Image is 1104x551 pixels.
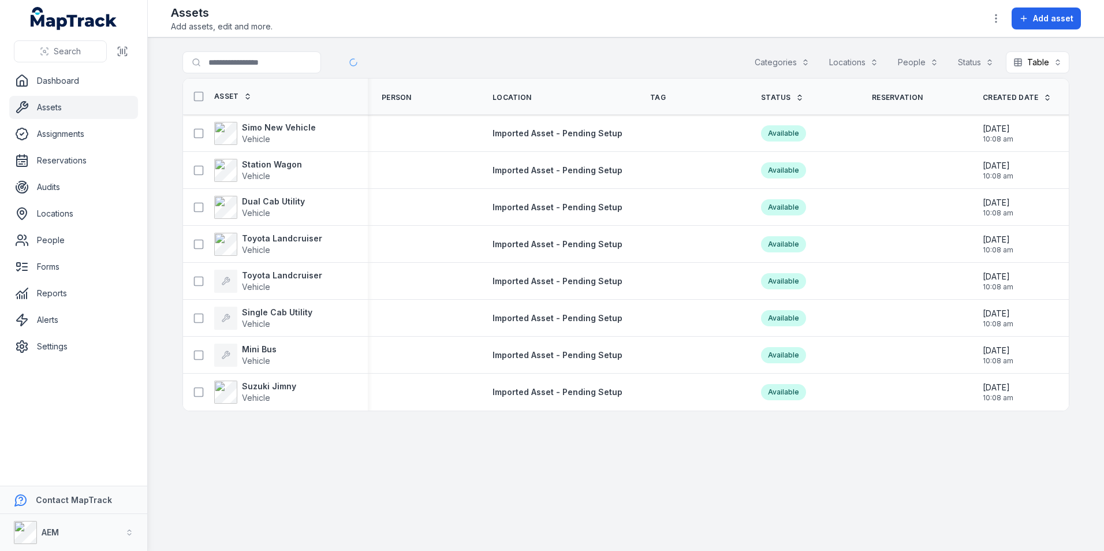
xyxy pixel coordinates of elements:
[493,275,622,287] a: Imported Asset - Pending Setup
[761,384,806,400] div: Available
[214,92,239,101] span: Asset
[761,273,806,289] div: Available
[983,123,1013,135] span: [DATE]
[36,495,112,505] strong: Contact MapTrack
[382,93,412,102] span: Person
[493,128,622,138] span: Imported Asset - Pending Setup
[761,347,806,363] div: Available
[493,165,622,175] span: Imported Asset - Pending Setup
[761,93,791,102] span: Status
[983,123,1013,144] time: 20/08/2025, 10:08:45 am
[214,92,252,101] a: Asset
[983,234,1013,255] time: 20/08/2025, 10:08:45 am
[890,51,946,73] button: People
[242,319,270,329] span: Vehicle
[983,308,1013,329] time: 20/08/2025, 10:08:45 am
[983,135,1013,144] span: 10:08 am
[1006,51,1069,73] button: Table
[983,197,1013,209] span: [DATE]
[242,233,322,244] strong: Toyota Landcruiser
[983,282,1013,292] span: 10:08 am
[761,125,806,142] div: Available
[242,134,270,144] span: Vehicle
[983,93,1051,102] a: Created Date
[761,236,806,252] div: Available
[171,5,273,21] h2: Assets
[9,255,138,278] a: Forms
[9,176,138,199] a: Audits
[242,122,316,133] strong: Simo New Vehicle
[983,345,1013,356] span: [DATE]
[214,122,316,145] a: Simo New VehicleVehicle
[761,162,806,178] div: Available
[171,21,273,32] span: Add assets, edit and more.
[242,356,270,366] span: Vehicle
[1012,8,1081,29] button: Add asset
[242,344,277,355] strong: Mini Bus
[493,386,622,398] a: Imported Asset - Pending Setup
[214,159,302,182] a: Station WagonVehicle
[493,312,622,324] a: Imported Asset - Pending Setup
[493,349,622,361] a: Imported Asset - Pending Setup
[9,202,138,225] a: Locations
[493,165,622,176] a: Imported Asset - Pending Setup
[493,202,622,213] a: Imported Asset - Pending Setup
[983,160,1013,181] time: 20/08/2025, 10:08:45 am
[493,350,622,360] span: Imported Asset - Pending Setup
[493,387,622,397] span: Imported Asset - Pending Setup
[9,122,138,146] a: Assignments
[1033,13,1073,24] span: Add asset
[983,345,1013,366] time: 20/08/2025, 10:08:45 am
[242,381,296,392] strong: Suzuki Jimny
[9,308,138,332] a: Alerts
[761,93,804,102] a: Status
[242,282,270,292] span: Vehicle
[983,160,1013,172] span: [DATE]
[242,307,312,318] strong: Single Cab Utility
[493,128,622,139] a: Imported Asset - Pending Setup
[983,245,1013,255] span: 10:08 am
[747,51,817,73] button: Categories
[983,209,1013,218] span: 10:08 am
[983,93,1039,102] span: Created Date
[950,51,1001,73] button: Status
[214,233,322,256] a: Toyota LandcruiserVehicle
[9,96,138,119] a: Assets
[9,282,138,305] a: Reports
[493,313,622,323] span: Imported Asset - Pending Setup
[493,239,622,249] span: Imported Asset - Pending Setup
[214,307,312,330] a: Single Cab UtilityVehicle
[872,93,923,102] span: Reservation
[822,51,886,73] button: Locations
[9,149,138,172] a: Reservations
[983,234,1013,245] span: [DATE]
[214,196,305,219] a: Dual Cab UtilityVehicle
[983,319,1013,329] span: 10:08 am
[983,382,1013,403] time: 20/08/2025, 10:08:45 am
[983,197,1013,218] time: 20/08/2025, 10:08:45 am
[42,527,59,537] strong: AEM
[9,229,138,252] a: People
[31,7,117,30] a: MapTrack
[9,335,138,358] a: Settings
[761,199,806,215] div: Available
[983,308,1013,319] span: [DATE]
[983,271,1013,292] time: 20/08/2025, 10:08:45 am
[214,270,322,293] a: Toyota LandcruiserVehicle
[493,202,622,212] span: Imported Asset - Pending Setup
[242,245,270,255] span: Vehicle
[983,172,1013,181] span: 10:08 am
[983,356,1013,366] span: 10:08 am
[493,93,531,102] span: Location
[54,46,81,57] span: Search
[493,239,622,250] a: Imported Asset - Pending Setup
[242,270,322,281] strong: Toyota Landcruiser
[983,393,1013,403] span: 10:08 am
[14,40,107,62] button: Search
[242,159,302,170] strong: Station Wagon
[761,310,806,326] div: Available
[214,381,296,404] a: Suzuki JimnyVehicle
[242,196,305,207] strong: Dual Cab Utility
[242,208,270,218] span: Vehicle
[983,382,1013,393] span: [DATE]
